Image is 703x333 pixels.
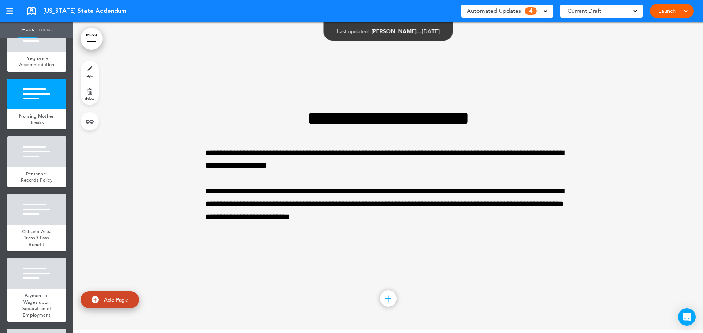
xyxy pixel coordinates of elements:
a: Payment of Wages upon Separation of Employment [7,289,66,322]
span: [PERSON_NAME] [372,28,417,35]
span: delete [85,96,94,101]
span: Pregnancy Accommodation [19,55,55,68]
a: style [81,61,99,83]
a: Pregnancy Accommodation [7,52,66,72]
img: add.svg [92,296,99,303]
a: Pages [18,22,37,38]
a: Chicago-Area Transit Pass Benefit [7,225,66,251]
span: Add Page [104,296,128,303]
span: Payment of Wages upon Separation of Employment [22,292,51,318]
span: [US_STATE] State Addendum [43,7,126,15]
span: Nursing Mother Breaks [19,113,54,126]
a: Nursing Mother Breaks [7,109,66,129]
span: style [86,74,93,78]
a: MENU [81,28,103,50]
span: Current Draft [568,6,601,16]
a: Launch [655,4,678,18]
div: Open Intercom Messenger [678,308,696,326]
a: Theme [37,22,55,38]
span: [DATE] [422,28,440,35]
span: Last updated: [337,28,370,35]
span: 4 [525,7,537,15]
a: Personnel Records Policy [7,167,66,187]
span: Automated Updates [467,6,521,16]
div: — [337,29,440,34]
a: Add Page [81,291,139,309]
a: delete [81,83,99,105]
span: Personnel Records Policy [21,171,52,183]
span: Chicago-Area Transit Pass Benefit [22,228,52,247]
